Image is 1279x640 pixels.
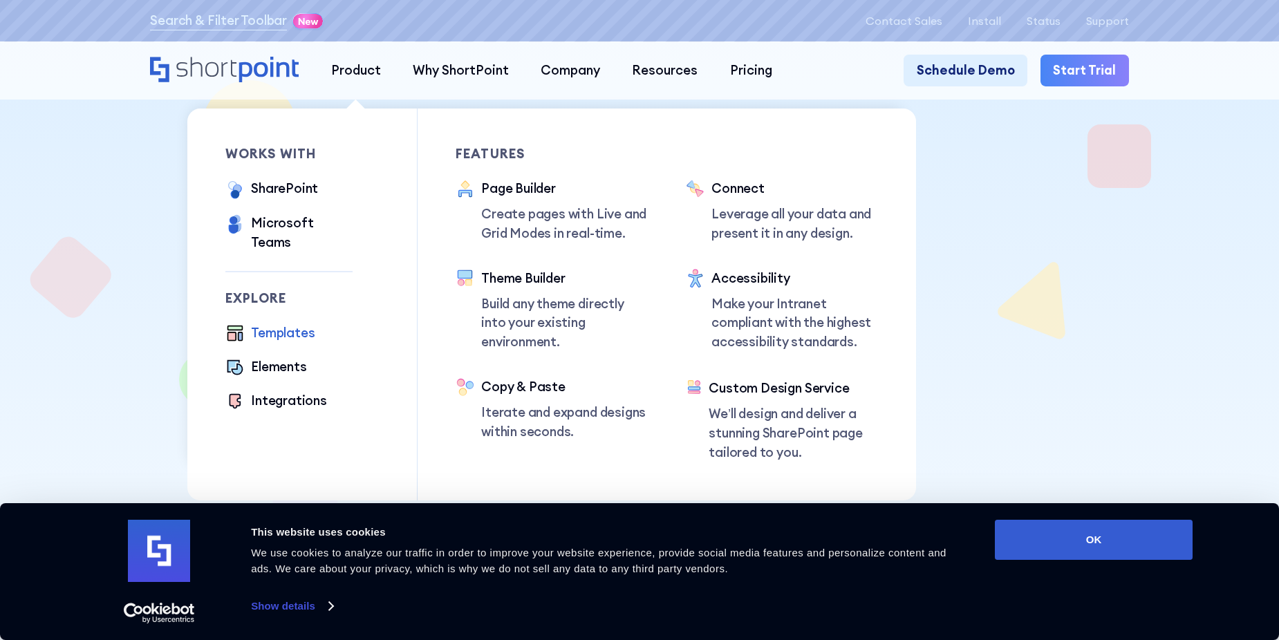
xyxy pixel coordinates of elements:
div: Company [541,61,600,80]
p: Make your Intranet compliant with the highest accessibility standards. [711,294,878,352]
div: Accessibility [711,269,878,288]
a: SharePoint [225,179,318,200]
a: Pricing [714,55,788,86]
button: OK [995,520,1193,560]
p: Leverage all your data and present it in any design. [711,205,878,243]
p: Create pages with Live and Grid Modes in real-time. [481,205,648,243]
a: Show details [251,596,333,617]
a: Search & Filter Toolbar [150,11,287,30]
a: Theme BuilderBuild any theme directly into your existing environment. [456,269,648,352]
div: Product [331,61,381,80]
a: Usercentrics Cookiebot - opens in a new window [99,603,220,623]
a: Home [150,57,299,84]
a: Why ShortPoint [397,55,525,86]
div: Integrations [251,391,327,411]
a: AccessibilityMake your Intranet compliant with the highest accessibility standards. [686,269,878,354]
div: works with [225,147,353,160]
a: ConnectLeverage all your data and present it in any design. [686,179,878,243]
a: Contact Sales [866,15,942,28]
div: This website uses cookies [251,524,964,540]
div: Copy & Paste [481,377,648,397]
div: Pricing [730,61,772,80]
a: Install [968,15,1001,28]
div: Templates [251,323,315,343]
div: Elements [251,357,307,377]
div: Microsoft Teams [251,214,353,252]
a: Product [315,55,397,86]
a: Schedule Demo [904,55,1027,86]
div: Why ShortPoint [413,61,509,80]
span: We use cookies to analyze our traffic in order to improve your website experience, provide social... [251,547,946,574]
a: Page BuilderCreate pages with Live and Grid Modes in real-time. [456,179,648,243]
a: Resources [616,55,713,86]
a: Elements [225,357,307,378]
a: Templates [225,323,315,344]
div: Resources [632,61,698,80]
div: SharePoint [251,179,318,198]
div: Features [456,147,648,160]
img: logo [128,520,190,582]
a: Copy & PasteIterate and expand designs within seconds. [456,377,648,442]
a: Support [1086,15,1129,28]
div: Page Builder [481,179,648,198]
div: Custom Design Service [709,379,877,398]
p: Build any theme directly into your existing environment. [481,294,648,352]
p: Iterate and expand designs within seconds. [481,403,648,442]
p: We’ll design and deliver a stunning SharePoint page tailored to you. [709,404,877,462]
div: Explore [225,292,353,305]
div: Connect [711,179,878,198]
a: Start Trial [1040,55,1129,86]
a: Company [525,55,616,86]
a: Custom Design ServiceWe’ll design and deliver a stunning SharePoint page tailored to you. [686,379,878,462]
a: Status [1027,15,1061,28]
a: Microsoft Teams [225,214,353,252]
div: Theme Builder [481,269,648,288]
a: Integrations [225,391,327,412]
